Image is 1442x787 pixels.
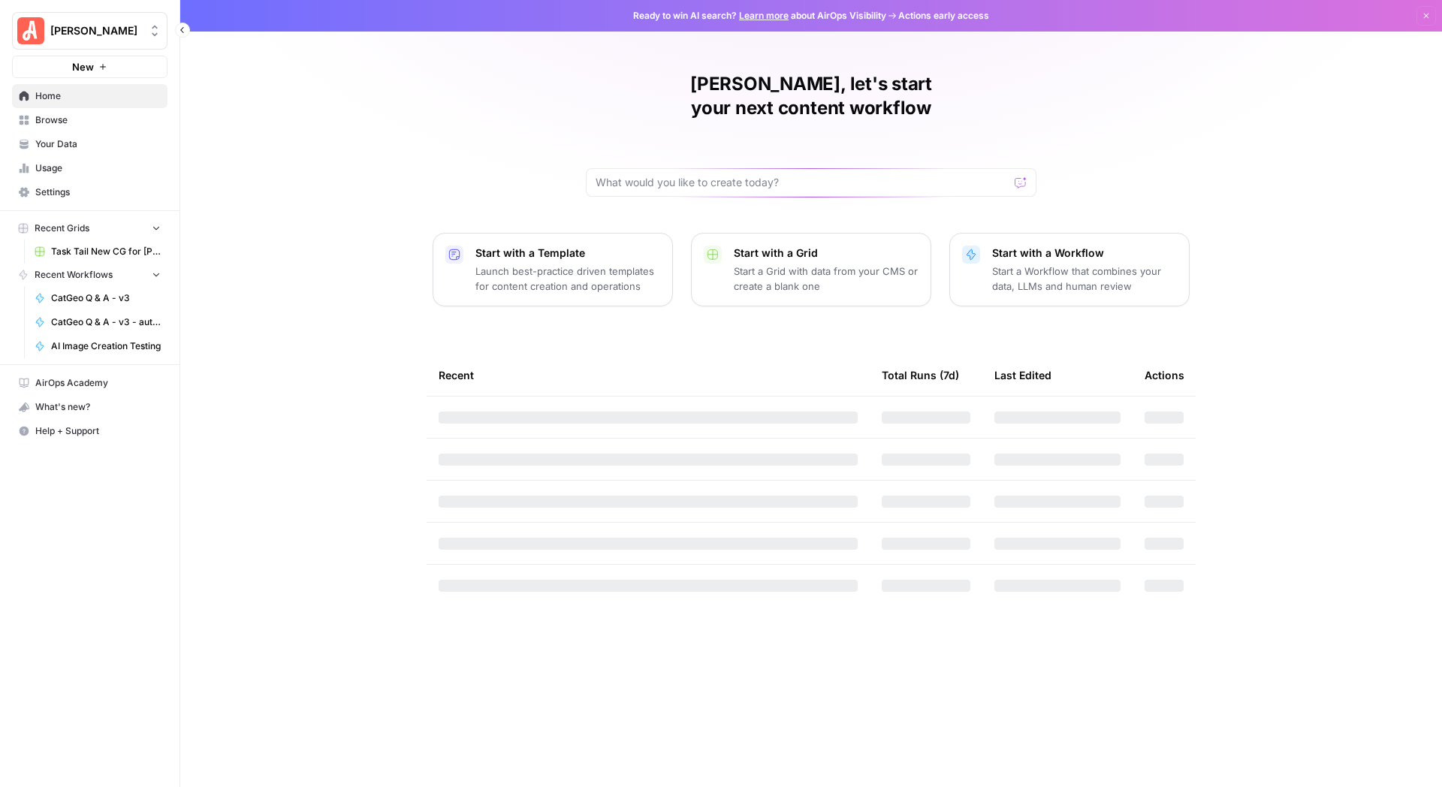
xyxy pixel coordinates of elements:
[586,72,1036,120] h1: [PERSON_NAME], let's start your next content workflow
[475,246,660,261] p: Start with a Template
[12,156,167,180] a: Usage
[882,354,959,396] div: Total Runs (7d)
[12,264,167,286] button: Recent Workflows
[12,395,167,419] button: What's new?
[51,315,161,329] span: CatGeo Q & A - v3 - automated
[949,233,1190,306] button: Start with a WorkflowStart a Workflow that combines your data, LLMs and human review
[992,264,1177,294] p: Start a Workflow that combines your data, LLMs and human review
[633,9,886,23] span: Ready to win AI search? about AirOps Visibility
[28,334,167,358] a: AI Image Creation Testing
[35,185,161,199] span: Settings
[51,339,161,353] span: AI Image Creation Testing
[439,354,858,396] div: Recent
[12,56,167,78] button: New
[35,268,113,282] span: Recent Workflows
[1145,354,1184,396] div: Actions
[12,12,167,50] button: Workspace: Angi
[12,132,167,156] a: Your Data
[51,245,161,258] span: Task Tail New CG for [PERSON_NAME] Grid
[12,371,167,395] a: AirOps Academy
[35,137,161,151] span: Your Data
[994,354,1051,396] div: Last Edited
[35,222,89,235] span: Recent Grids
[72,59,94,74] span: New
[35,161,161,175] span: Usage
[17,17,44,44] img: Angi Logo
[596,175,1009,190] input: What would you like to create today?
[12,84,167,108] a: Home
[734,246,919,261] p: Start with a Grid
[691,233,931,306] button: Start with a GridStart a Grid with data from your CMS or create a blank one
[35,89,161,103] span: Home
[28,310,167,334] a: CatGeo Q & A - v3 - automated
[28,240,167,264] a: Task Tail New CG for [PERSON_NAME] Grid
[35,113,161,127] span: Browse
[35,376,161,390] span: AirOps Academy
[992,246,1177,261] p: Start with a Workflow
[734,264,919,294] p: Start a Grid with data from your CMS or create a blank one
[50,23,141,38] span: [PERSON_NAME]
[51,291,161,305] span: CatGeo Q & A - v3
[12,217,167,240] button: Recent Grids
[898,9,989,23] span: Actions early access
[739,10,789,21] a: Learn more
[12,108,167,132] a: Browse
[13,396,167,418] div: What's new?
[28,286,167,310] a: CatGeo Q & A - v3
[12,419,167,443] button: Help + Support
[35,424,161,438] span: Help + Support
[12,180,167,204] a: Settings
[433,233,673,306] button: Start with a TemplateLaunch best-practice driven templates for content creation and operations
[475,264,660,294] p: Launch best-practice driven templates for content creation and operations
